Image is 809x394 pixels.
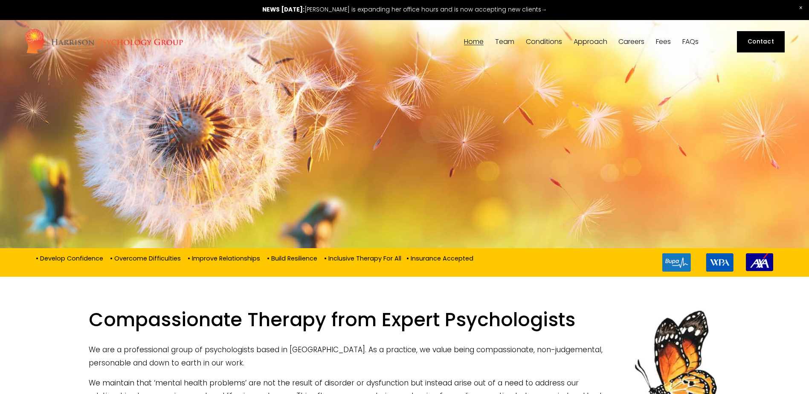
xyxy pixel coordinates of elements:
a: folder dropdown [526,38,562,46]
a: FAQs [682,38,699,46]
a: Contact [737,31,785,52]
h1: Compassionate Therapy from Expert Psychologists [89,308,720,337]
a: folder dropdown [574,38,607,46]
span: Approach [574,38,607,45]
a: Home [464,38,484,46]
p: We are a professional group of psychologists based in [GEOGRAPHIC_DATA]. As a practice, we value ... [89,343,720,369]
span: Conditions [526,38,562,45]
span: Team [495,38,514,45]
a: folder dropdown [495,38,514,46]
img: Harrison Psychology Group [24,28,183,56]
a: Careers [618,38,644,46]
p: • Develop Confidence • Overcome Difficulties • Improve Relationships • Build Resilience • Inclusi... [36,253,473,263]
a: Fees [656,38,671,46]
